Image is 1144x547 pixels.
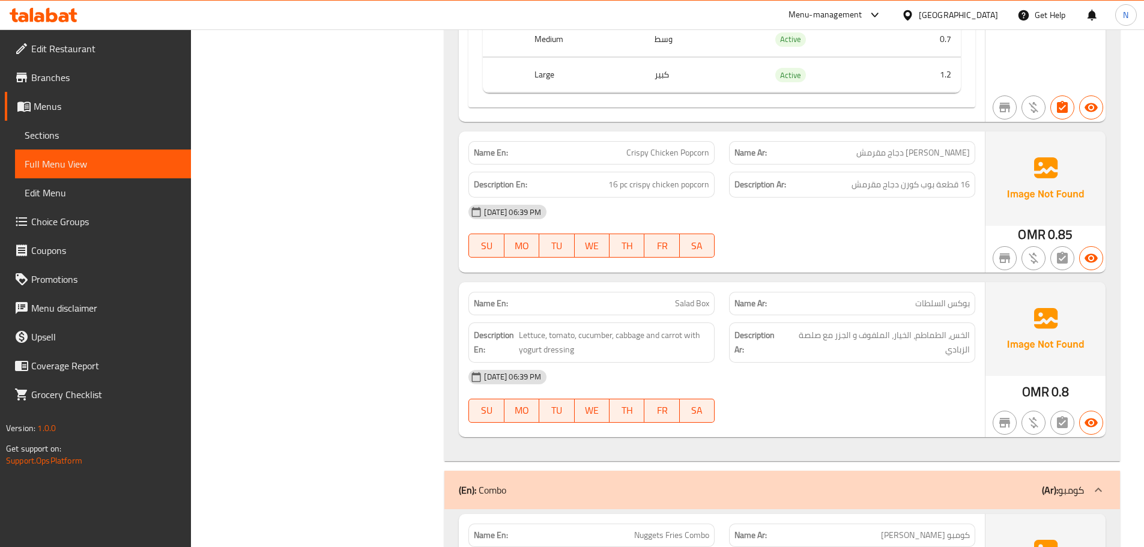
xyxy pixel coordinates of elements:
span: Coupons [31,243,181,258]
button: Purchased item [1021,411,1046,435]
b: (En): [459,481,476,499]
span: 1.0.0 [37,420,56,436]
span: Active [775,32,806,46]
div: (En): Combo(Ar):كومبو [444,471,1120,509]
span: WE [580,237,605,255]
strong: Description En: [474,328,516,357]
button: WE [575,234,610,258]
button: TU [539,234,574,258]
span: OMR [1022,380,1049,403]
span: MO [509,237,534,255]
span: Lettuce, tomato, cucumber, cabbage and carrot with yogurt dressing [519,328,709,357]
span: Upsell [31,330,181,344]
span: WE [580,402,605,419]
span: OMR [1018,223,1045,246]
button: Purchased item [1021,246,1046,270]
button: SA [680,399,715,423]
span: [DATE] 06:39 PM [479,371,546,382]
button: SU [468,399,504,423]
span: Promotions [31,272,181,286]
span: Edit Menu [25,186,181,200]
button: FR [644,234,679,258]
img: Ae5nvW7+0k+MAAAAAElFTkSuQmCC [985,131,1106,225]
a: Edit Restaurant [5,34,191,63]
span: Grocery Checklist [31,387,181,402]
p: كومبو [1042,483,1084,497]
span: SU [474,402,499,419]
button: SU [468,234,504,258]
button: SA [680,234,715,258]
span: Sections [25,128,181,142]
button: Not branch specific item [993,246,1017,270]
a: Menus [5,92,191,121]
td: 1.2 [880,57,961,92]
span: Menu disclaimer [31,301,181,315]
span: 16 قطعة بوب كورن دجاج مقرمش [852,177,970,192]
a: Choice Groups [5,207,191,236]
span: SA [685,237,710,255]
span: SA [685,402,710,419]
div: [GEOGRAPHIC_DATA] [919,8,998,22]
span: Nuggets Fries Combo [634,529,709,542]
a: Coverage Report [5,351,191,380]
span: FR [649,402,674,419]
strong: Name En: [474,297,508,310]
span: FR [649,237,674,255]
span: Version: [6,420,35,436]
span: 16 pc crispy chicken popcorn [608,177,709,192]
span: بوكس السلطات [915,297,970,310]
td: كبير [645,57,761,92]
span: Coverage Report [31,358,181,373]
div: Menu-management [788,8,862,22]
span: MO [509,402,534,419]
button: TH [610,234,644,258]
button: Not has choices [1050,246,1074,270]
button: Not branch specific item [993,95,1017,119]
img: Ae5nvW7+0k+MAAAAAElFTkSuQmCC [985,282,1106,376]
span: Branches [31,70,181,85]
a: Grocery Checklist [5,380,191,409]
span: كومبو [PERSON_NAME] [881,529,970,542]
a: Edit Menu [15,178,191,207]
button: Available [1079,95,1103,119]
span: Full Menu View [25,157,181,171]
span: Get support on: [6,441,61,456]
a: Menu disclaimer [5,294,191,322]
span: الخس، الطماطم، الخيار، الملفوف و الجزر مع صلصة الزبادي [785,328,970,357]
button: Available [1079,411,1103,435]
div: Active [775,32,806,47]
strong: Description Ar: [734,177,786,192]
span: [DATE] 06:39 PM [479,207,546,218]
strong: Description En: [474,177,527,192]
strong: Name Ar: [734,529,767,542]
span: Choice Groups [31,214,181,229]
button: MO [504,399,539,423]
a: Full Menu View [15,150,191,178]
th: Medium [525,22,644,57]
span: [PERSON_NAME] دجاج مقرمش [856,147,970,159]
span: 0.85 [1048,223,1073,246]
span: TH [614,237,640,255]
strong: Description Ar: [734,328,782,357]
strong: Name En: [474,147,508,159]
span: N [1123,8,1128,22]
span: SU [474,237,499,255]
button: Available [1079,246,1103,270]
strong: Name En: [474,529,508,542]
button: TH [610,399,644,423]
strong: Name Ar: [734,297,767,310]
span: Edit Restaurant [31,41,181,56]
button: MO [504,234,539,258]
a: Promotions [5,265,191,294]
button: FR [644,399,679,423]
span: TH [614,402,640,419]
b: (Ar): [1042,481,1058,499]
span: Active [775,68,806,82]
a: Branches [5,63,191,92]
button: Not has choices [1050,411,1074,435]
td: وسط [645,22,761,57]
button: WE [575,399,610,423]
button: Purchased item [1021,95,1046,119]
span: Menus [34,99,181,113]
